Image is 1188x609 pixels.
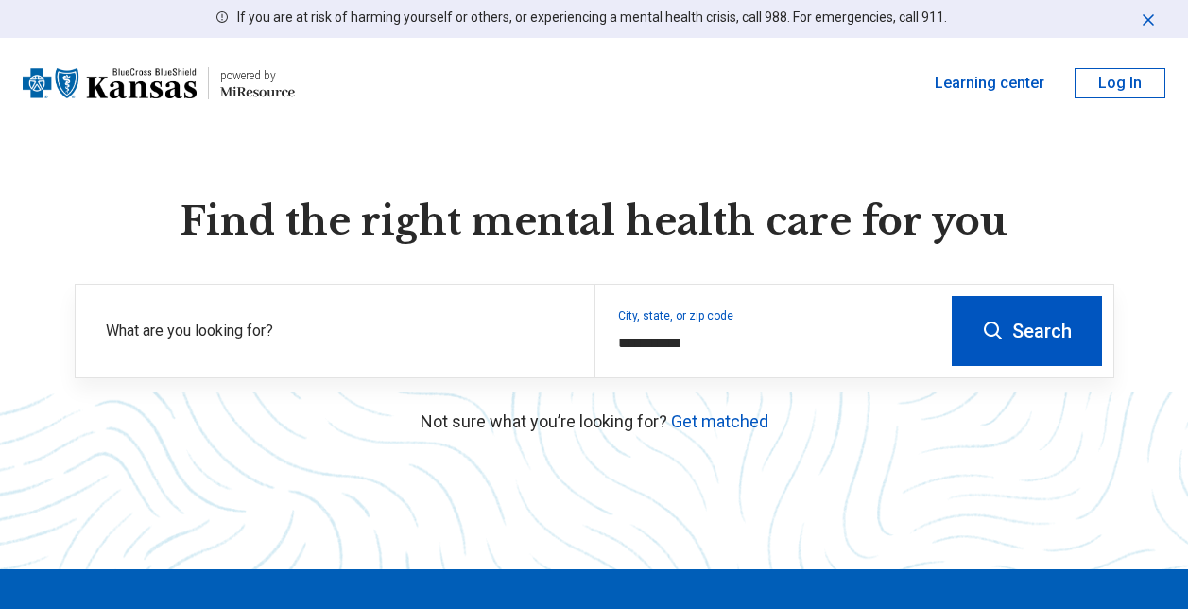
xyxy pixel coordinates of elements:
a: Get matched [671,411,768,431]
div: powered by [220,67,295,84]
a: Learning center [935,72,1044,95]
label: What are you looking for? [106,320,572,342]
img: Blue Cross Blue Shield Kansas [23,61,197,106]
button: Dismiss [1139,8,1158,30]
a: Blue Cross Blue Shield Kansaspowered by [23,61,295,106]
p: Not sure what you’re looking for? [75,409,1114,434]
button: Log In [1075,68,1165,98]
p: If you are at risk of harming yourself or others, or experiencing a mental health crisis, call 98... [237,8,947,27]
button: Search [952,296,1102,366]
h1: Find the right mental health care for you [75,197,1114,246]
